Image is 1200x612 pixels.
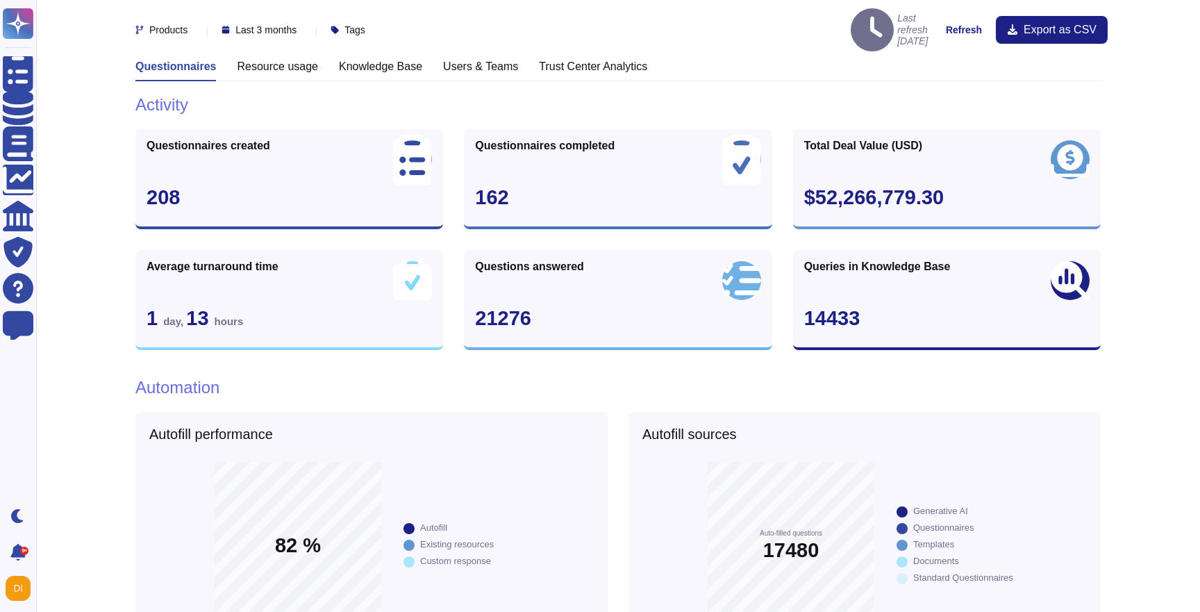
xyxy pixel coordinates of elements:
[804,261,951,272] span: Queries in Knowledge Base
[20,547,28,555] div: 9+
[443,60,518,73] h3: Users & Teams
[215,315,244,327] span: hours
[913,540,954,549] div: Templates
[475,308,760,329] div: 21276
[149,426,594,443] h5: Autofill performance
[163,315,186,327] span: day ,
[763,540,819,561] span: 17480
[475,140,615,151] span: Questionnaires completed
[642,426,1087,443] h5: Autofill sources
[913,506,968,515] div: Generative AI
[344,25,365,35] span: Tags
[235,25,297,35] span: Last 3 months
[135,60,216,73] h3: Questionnaires
[539,60,647,73] h3: Trust Center Analytics
[147,307,243,329] span: 1 13
[804,188,1090,208] div: $52,266,779.30
[275,535,321,555] span: 82 %
[804,140,922,151] span: Total Deal Value (USD)
[913,556,959,565] div: Documents
[851,8,939,51] h4: Last refresh [DATE]
[420,523,447,532] div: Autofill
[147,188,432,208] div: 208
[6,576,31,601] img: user
[237,60,318,73] h3: Resource usage
[147,140,270,151] span: Questionnaires created
[475,188,760,208] div: 162
[804,308,1090,329] div: 14433
[475,261,584,272] span: Questions answered
[760,530,822,537] span: Auto-filled questions
[3,573,40,604] button: user
[147,261,278,272] span: Average turnaround time
[1024,24,1097,35] span: Export as CSV
[339,60,422,73] h3: Knowledge Base
[135,378,1101,398] h1: Automation
[420,540,494,549] div: Existing resources
[946,24,982,35] strong: Refresh
[913,573,1013,582] div: Standard Questionnaires
[913,523,974,532] div: Questionnaires
[420,556,491,565] div: Custom response
[996,16,1108,44] button: Export as CSV
[135,95,1101,115] h1: Activity
[149,25,187,35] span: Products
